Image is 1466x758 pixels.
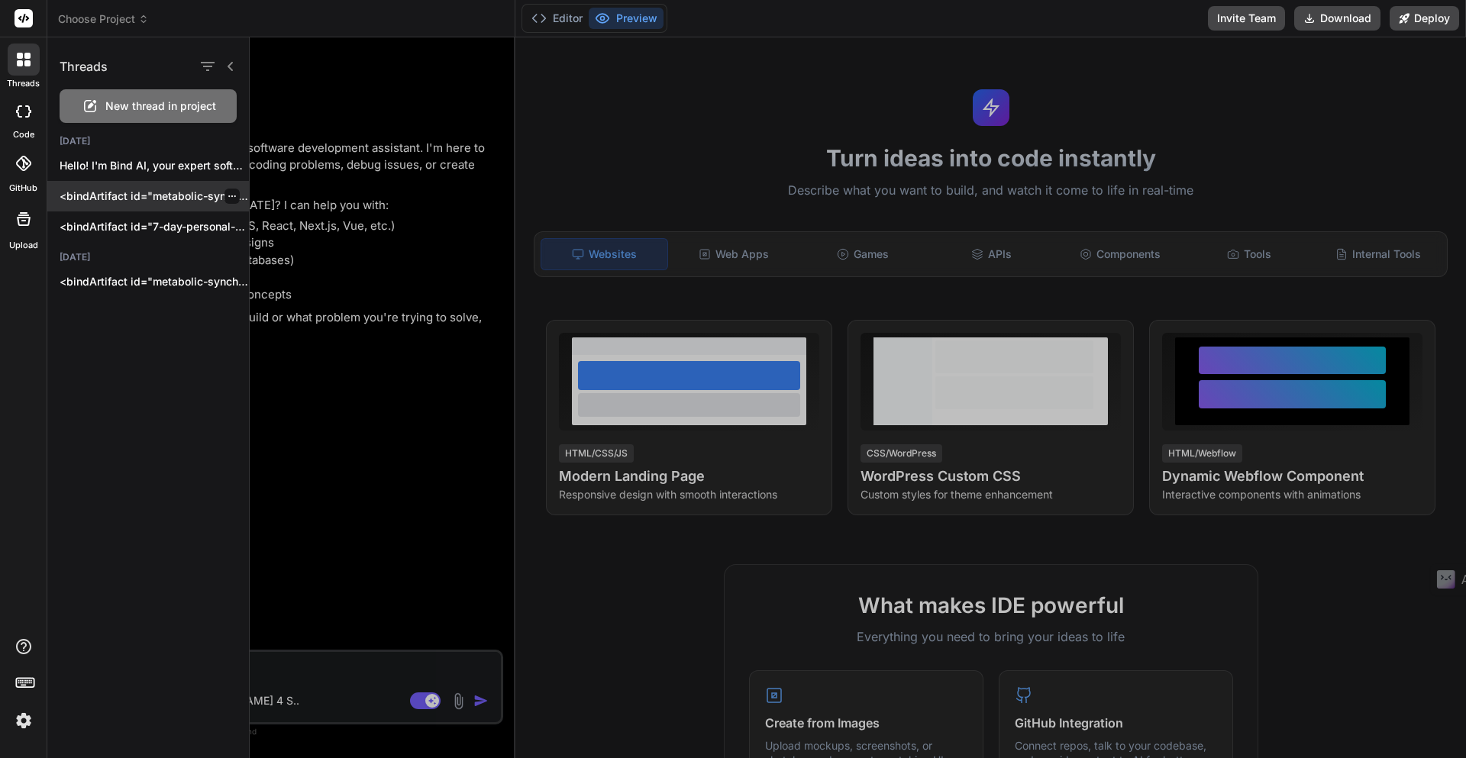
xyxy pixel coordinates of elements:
label: threads [7,77,40,90]
p: <bindArtifact id="metabolic-synchrony-website" title="Metabolic Synchrony Blueprint Website"> <bi... [60,189,249,204]
h2: [DATE] [47,135,249,147]
button: Preview [589,8,664,29]
button: Download [1294,6,1380,31]
button: Editor [525,8,589,29]
label: Upload [9,239,38,252]
span: New thread in project [105,98,216,114]
p: <bindArtifact id="7-day-personal-development-app" title="7-Day Personal Development Journey"> <bi... [60,219,249,234]
label: GitHub [9,182,37,195]
h1: Threads [60,57,108,76]
h2: [DATE] [47,251,249,263]
p: Hello! I'm Bind AI, your expert software... [60,158,249,173]
span: Choose Project [58,11,149,27]
p: <bindArtifact id="metabolic-synchrony-homepage" title="Metabolic Synchrony Blueprint Homepage"> <... [60,274,249,289]
label: code [13,128,34,141]
img: settings [11,708,37,734]
button: Deploy [1390,6,1459,31]
button: Invite Team [1208,6,1285,31]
